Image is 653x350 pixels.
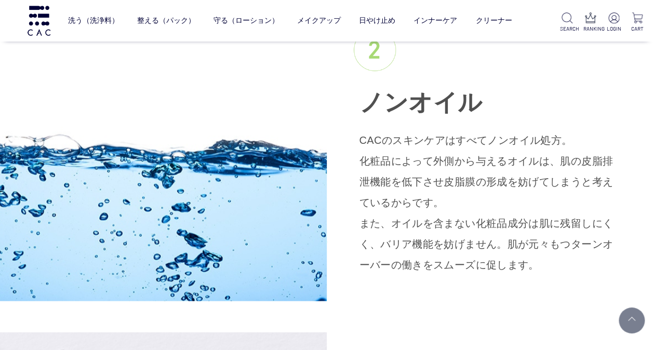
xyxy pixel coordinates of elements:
[137,8,195,34] a: 整える（パック）
[630,25,645,33] p: CART
[359,89,482,116] span: ノンオイル
[297,8,341,34] a: メイクアップ
[214,8,279,34] a: 守る（ローション）
[359,8,395,34] a: 日やけ止め
[606,12,621,33] a: LOGIN
[68,8,119,34] a: 洗う（洗浄料）
[560,12,575,33] a: SEARCH
[560,25,575,33] p: SEARCH
[630,12,645,33] a: CART
[606,25,621,33] p: LOGIN
[475,8,512,34] a: クリーナー
[583,12,598,33] a: RANKING
[583,25,598,33] p: RANKING
[359,130,620,275] p: CACのスキンケアはすべてノンオイル処方。 化粧品によって外側から与えるオイルは、肌の皮脂排泄機能を低下させ皮脂膜の形成を妨げてしまうと考えているからです。 また、オイルを含まない化粧品成分は肌...
[414,8,457,34] a: インナーケア
[26,6,52,35] img: logo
